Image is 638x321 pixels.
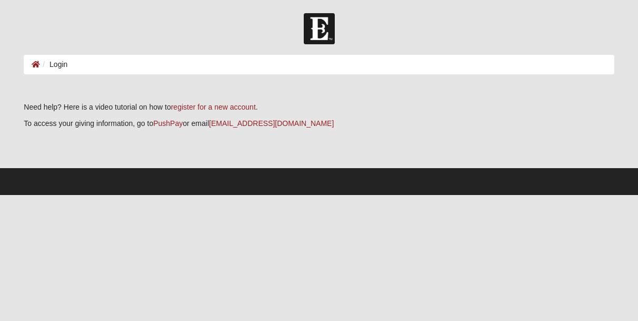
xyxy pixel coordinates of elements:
[304,13,335,44] img: Church of Eleven22 Logo
[209,119,334,128] a: [EMAIL_ADDRESS][DOMAIN_NAME]
[153,119,183,128] a: PushPay
[24,118,614,129] p: To access your giving information, go to or email
[24,102,614,113] p: Need help? Here is a video tutorial on how to .
[40,59,67,70] li: Login
[171,103,256,111] a: register for a new account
